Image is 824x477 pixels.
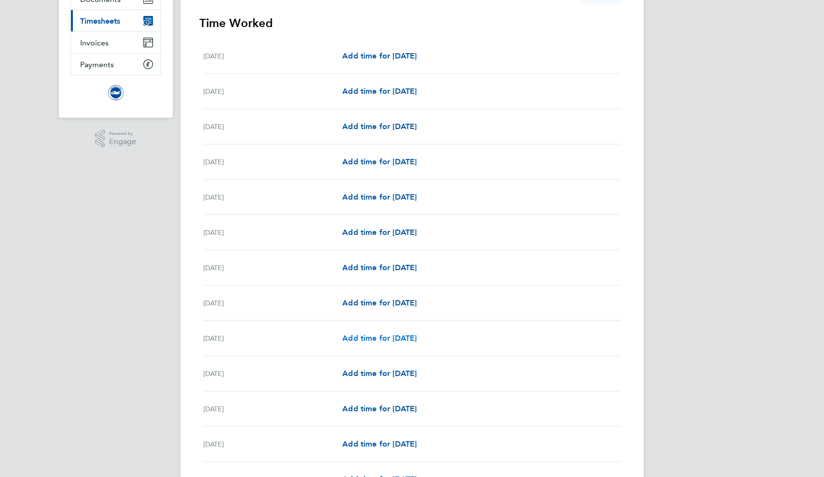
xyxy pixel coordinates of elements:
div: [DATE] [204,438,343,450]
span: Add time for [DATE] [342,192,417,202]
div: [DATE] [204,262,343,274]
span: Add time for [DATE] [342,87,417,96]
span: Add time for [DATE] [342,369,417,378]
a: Payments [71,54,161,75]
span: Payments [81,60,114,69]
a: Timesheets [71,10,161,31]
span: Add time for [DATE] [342,157,417,166]
a: Add time for [DATE] [342,227,417,238]
div: [DATE] [204,403,343,415]
div: [DATE] [204,191,343,203]
span: Engage [109,138,136,146]
span: Add time for [DATE] [342,263,417,272]
div: [DATE] [204,86,343,97]
span: Timesheets [81,16,121,26]
a: Add time for [DATE] [342,50,417,62]
div: [DATE] [204,121,343,132]
a: Powered byEngage [95,130,136,148]
a: Go to home page [70,85,161,101]
a: Add time for [DATE] [342,121,417,132]
span: Add time for [DATE] [342,333,417,343]
span: Add time for [DATE] [342,298,417,307]
div: [DATE] [204,368,343,379]
span: Add time for [DATE] [342,122,417,131]
a: Add time for [DATE] [342,156,417,168]
h3: Time Worked [200,15,625,31]
span: Powered by [109,130,136,138]
a: Add time for [DATE] [342,191,417,203]
span: Add time for [DATE] [342,228,417,237]
span: Add time for [DATE] [342,51,417,60]
a: Invoices [71,32,161,53]
div: [DATE] [204,297,343,309]
a: Add time for [DATE] [342,438,417,450]
div: [DATE] [204,156,343,168]
a: Add time for [DATE] [342,297,417,309]
a: Add time for [DATE] [342,368,417,379]
a: Add time for [DATE] [342,86,417,97]
span: Add time for [DATE] [342,439,417,448]
span: Invoices [81,38,109,47]
div: [DATE] [204,50,343,62]
a: Add time for [DATE] [342,262,417,274]
a: Add time for [DATE] [342,332,417,344]
span: Add time for [DATE] [342,404,417,413]
div: [DATE] [204,332,343,344]
a: Add time for [DATE] [342,403,417,415]
img: brightonandhovealbion-logo-retina.png [108,85,124,101]
div: [DATE] [204,227,343,238]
